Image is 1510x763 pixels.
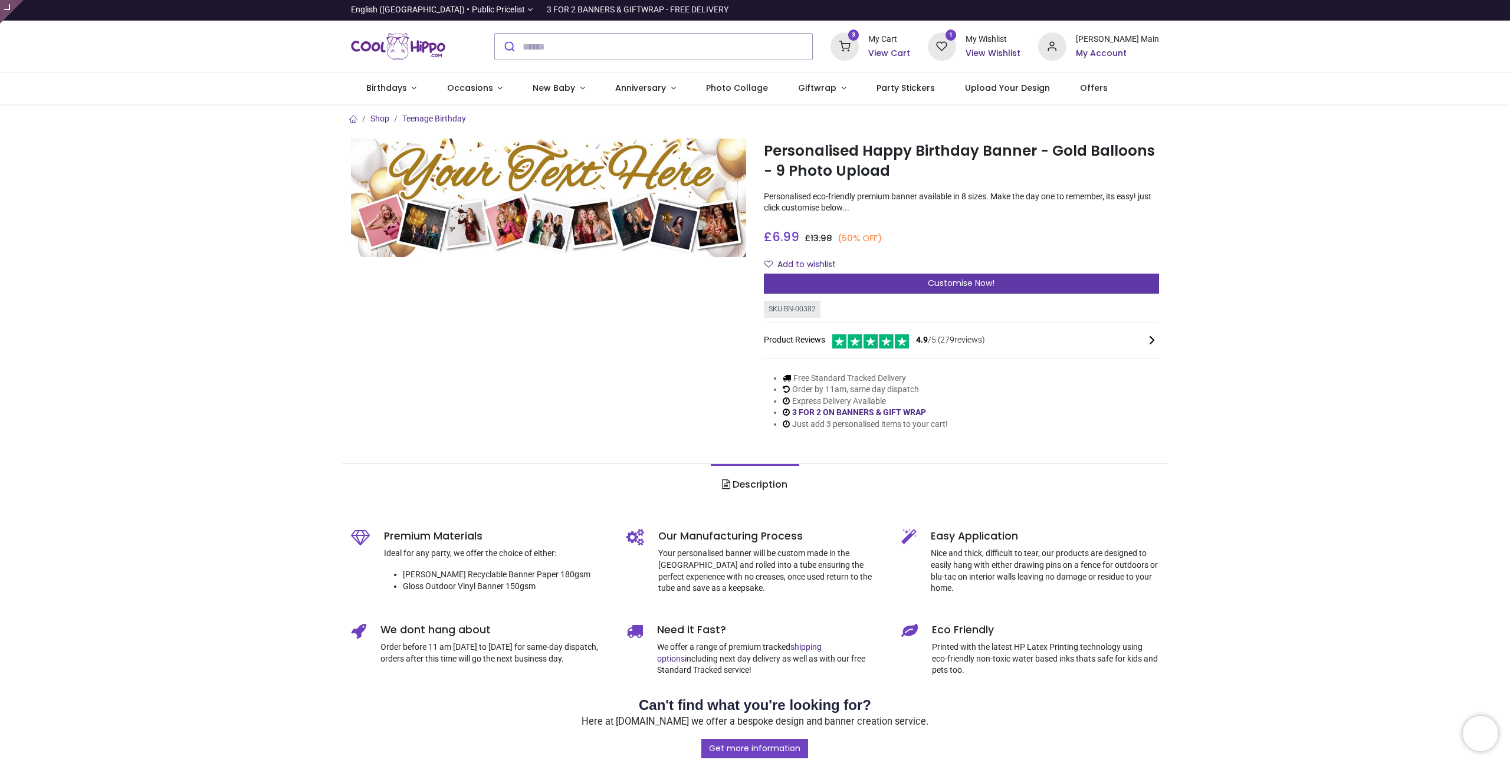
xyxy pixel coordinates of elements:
[916,334,985,346] span: /5 ( 279 reviews)
[351,30,445,63] img: Cool Hippo
[783,396,948,407] li: Express Delivery Available
[366,82,407,94] span: Birthdays
[657,642,822,663] a: shipping options
[764,260,773,268] i: Add to wishlist
[928,277,994,289] span: Customise Now!
[472,4,525,16] span: Public Pricelist
[965,82,1050,94] span: Upload Your Design
[764,191,1159,214] p: Personalised eco-friendly premium banner available in 8 sizes. Make the day one to remember, its ...
[384,529,609,544] h5: Premium Materials
[805,232,832,244] span: £
[370,114,389,123] a: Shop
[911,4,1159,16] iframe: Customer reviews powered by Trustpilot
[932,642,1159,676] p: Printed with the latest HP Latex Printing technology using eco-friendly non-toxic water based ink...
[711,464,799,505] a: Description
[966,34,1020,45] div: My Wishlist
[783,419,948,430] li: Just add 3 personalised items to your cart!
[447,82,493,94] span: Occasions
[931,548,1159,594] p: Nice and thick, difficult to tear, our products are designed to easily hang with either drawing p...
[868,34,910,45] div: My Cart
[1463,716,1498,751] iframe: Brevo live chat
[701,739,808,759] a: Get more information
[658,548,884,594] p: Your personalised banner will be custom made in the [GEOGRAPHIC_DATA] and rolled into a tube ensu...
[764,333,1159,348] div: Product Reviews
[783,384,948,396] li: Order by 11am, same day dispatch
[764,301,820,318] div: SKU: BN-00382
[615,82,666,94] span: Anniversary
[838,232,882,245] small: (50% OFF)
[403,581,609,593] li: Gloss Outdoor Vinyl Banner 150gsm
[868,48,910,60] a: View Cart
[1076,34,1159,45] div: [PERSON_NAME] Main
[783,373,948,384] li: Free Standard Tracked Delivery
[706,82,768,94] span: Photo Collage
[657,623,884,637] h5: Need it Fast?
[798,82,836,94] span: Giftwrap
[764,141,1159,182] h1: Personalised Happy Birthday Banner - Gold Balloons - 9 Photo Upload
[402,114,466,123] a: Teenage Birthday
[384,548,609,560] p: Ideal for any party, we offer the choice of either:
[351,139,746,257] img: Personalised Happy Birthday Banner - Gold Balloons - 9 Photo Upload
[916,335,928,344] span: 4.9
[783,73,861,104] a: Giftwrap
[380,642,609,665] p: Order before 11 am [DATE] to [DATE] for same-day dispatch, orders after this time will go the nex...
[792,407,926,417] a: 3 FOR 2 ON BANNERS & GIFT WRAP
[380,623,609,637] h5: We dont hang about
[764,255,846,275] button: Add to wishlistAdd to wishlist
[946,29,957,41] sup: 1
[848,29,859,41] sup: 3
[351,4,533,16] a: English ([GEOGRAPHIC_DATA]) •Public Pricelist
[931,529,1159,544] h5: Easy Application
[547,4,728,16] div: 3 FOR 2 BANNERS & GIFTWRAP - FREE DELIVERY
[403,569,609,581] li: [PERSON_NAME] Recyclable Banner Paper 180gsm
[764,228,799,245] span: £
[877,82,935,94] span: Party Stickers
[932,623,1159,637] h5: Eco Friendly
[600,73,691,104] a: Anniversary
[657,642,884,676] p: We offer a range of premium tracked including next day delivery as well as with our free Standard...
[351,715,1159,729] p: Here at [DOMAIN_NAME] we offer a bespoke design and banner creation service.
[432,73,518,104] a: Occasions
[1076,48,1159,60] a: My Account
[966,48,1020,60] a: View Wishlist
[518,73,600,104] a: New Baby
[658,529,884,544] h5: Our Manufacturing Process
[772,228,799,245] span: 6.99
[351,30,445,63] a: Logo of Cool Hippo
[351,73,432,104] a: Birthdays
[495,34,523,60] button: Submit
[830,41,859,51] a: 3
[1080,82,1108,94] span: Offers
[351,695,1159,715] h2: Can't find what you're looking for?
[810,232,832,244] span: 13.98
[928,41,956,51] a: 1
[533,82,575,94] span: New Baby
